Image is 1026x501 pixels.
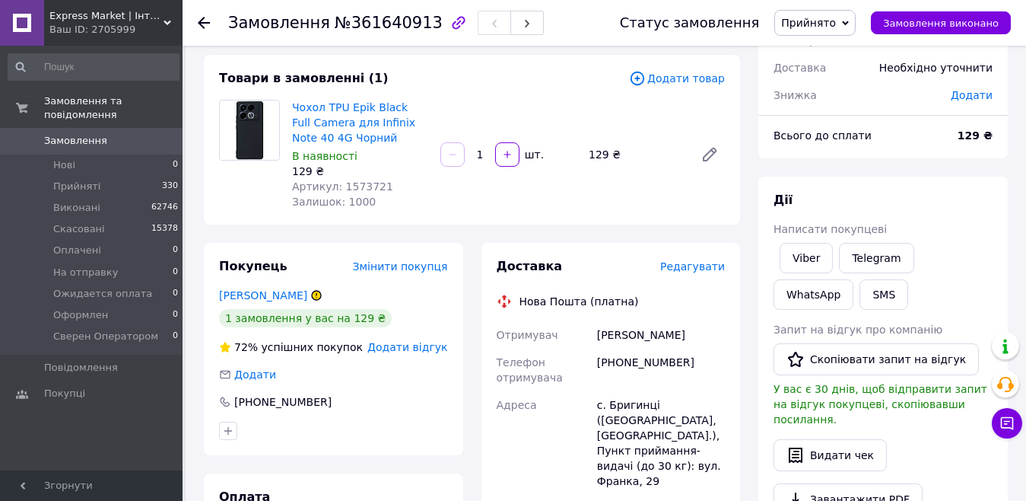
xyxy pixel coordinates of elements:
[773,223,887,235] span: Написати покупцеві
[780,243,833,273] a: Viber
[162,180,178,193] span: 330
[497,329,558,341] span: Отримувач
[53,244,101,257] span: Оплачені
[773,129,872,142] span: Всього до сплати
[335,14,443,32] span: №361640913
[583,144,688,165] div: 129 ₴
[151,222,178,236] span: 15378
[367,341,447,353] span: Додати відгук
[883,18,999,29] span: Замовлення виконано
[773,383,987,426] span: У вас є 30 днів, щоб відправити запит на відгук покупцеві, скопіювавши посилання.
[49,9,164,23] span: Express Market | Інтернет Магазин | ex-market.com.ua
[521,147,545,162] div: шт.
[234,369,276,381] span: Додати
[53,287,152,301] span: Ожидается оплата
[516,294,643,309] div: Нова Пошта (платна)
[173,330,178,343] span: 0
[44,134,107,148] span: Замовлення
[49,23,183,37] div: Ваш ID: 2705999
[773,439,887,471] button: Видати чек
[44,94,183,122] span: Замовлення та повідомлення
[44,387,85,400] span: Покупці
[870,51,1002,85] div: Необхідно уточнити
[53,180,100,193] span: Прийняті
[781,17,836,29] span: Прийнято
[292,150,357,162] span: В наявності
[8,53,179,81] input: Пошук
[620,15,760,30] div: Статус замовлення
[53,222,105,236] span: Скасовані
[694,139,725,170] a: Редагувати
[151,201,178,215] span: 62746
[173,266,178,279] span: 0
[992,408,1022,439] button: Чат з покупцем
[173,287,178,301] span: 0
[53,201,100,215] span: Виконані
[773,279,853,310] a: WhatsApp
[219,259,287,273] span: Покупець
[220,101,279,160] img: Чохол TPU Epik Black Full Camera для Infinix Note 40 4G Чорний
[839,243,913,273] a: Telegram
[173,308,178,322] span: 0
[773,62,826,74] span: Доставка
[773,89,817,101] span: Знижка
[594,349,728,391] div: [PHONE_NUMBER]
[233,394,333,410] div: [PHONE_NUMBER]
[353,260,448,273] span: Змінити покупця
[773,193,793,207] span: Дії
[53,308,108,322] span: Оформлен
[773,34,816,46] span: 1 товар
[292,101,415,144] a: Чохол TPU Epik Black Full Camera для Infinix Note 40 4G Чорний
[198,15,210,30] div: Повернутися назад
[951,89,993,101] span: Додати
[234,341,258,353] span: 72%
[773,343,979,375] button: Скопіювати запит на відгук
[859,279,908,310] button: SMS
[173,244,178,257] span: 0
[292,164,428,179] div: 129 ₴
[773,324,942,336] span: Запит на відгук про компанію
[44,361,118,375] span: Повідомлення
[292,180,393,193] span: Артикул: 1573721
[958,129,993,142] b: 129 ₴
[53,266,118,279] span: На отправку
[594,391,728,495] div: с. Бригинці ([GEOGRAPHIC_DATA], [GEOGRAPHIC_DATA].), Пункт приймання-видачі (до 30 кг): вул. Фран...
[53,330,158,343] span: Сверен Оператором
[497,259,563,273] span: Доставка
[871,11,1011,34] button: Замовлення виконано
[292,196,376,208] span: Залишок: 1000
[660,260,725,273] span: Редагувати
[497,399,537,411] span: Адреса
[219,71,389,85] span: Товари в замовленні (1)
[629,70,725,87] span: Додати товар
[228,14,330,32] span: Замовлення
[53,158,75,172] span: Нові
[219,340,363,355] div: успішних покупок
[219,309,392,327] div: 1 замовлення у вас на 129 ₴
[219,289,307,302] a: [PERSON_NAME]
[173,158,178,172] span: 0
[594,321,728,349] div: [PERSON_NAME]
[497,356,563,384] span: Телефон отримувача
